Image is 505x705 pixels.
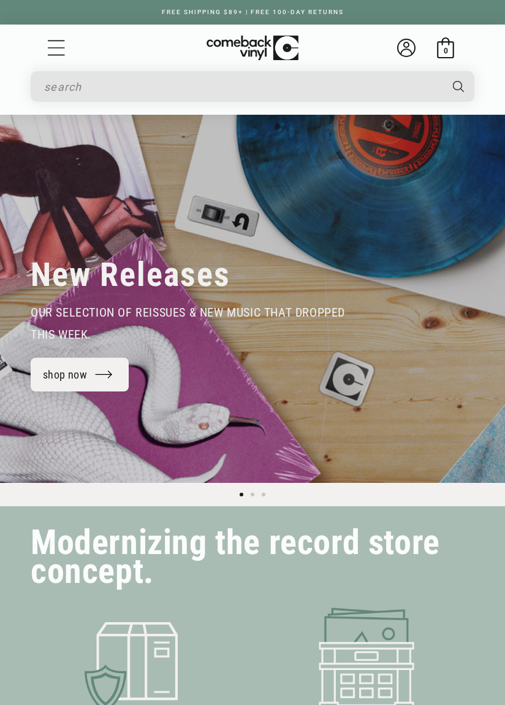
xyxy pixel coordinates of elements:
[258,489,269,500] button: Load slide 3 of 3
[150,9,356,15] a: FREE SHIPPING $89+ | FREE 100-DAY RETURNS
[31,305,345,342] span: our selection of reissues & new music that dropped this week.
[442,71,476,102] button: Search
[31,255,230,295] h2: New Releases
[31,71,474,102] div: Search
[31,528,474,586] h2: Modernizing the record store concept.
[207,36,298,61] img: ComebackVinyl.com
[44,74,441,99] input: search
[444,46,448,55] span: 0
[31,358,129,391] a: shop now
[46,37,67,58] summary: Menu
[236,489,247,500] button: Load slide 1 of 3
[247,489,258,500] button: Load slide 2 of 3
